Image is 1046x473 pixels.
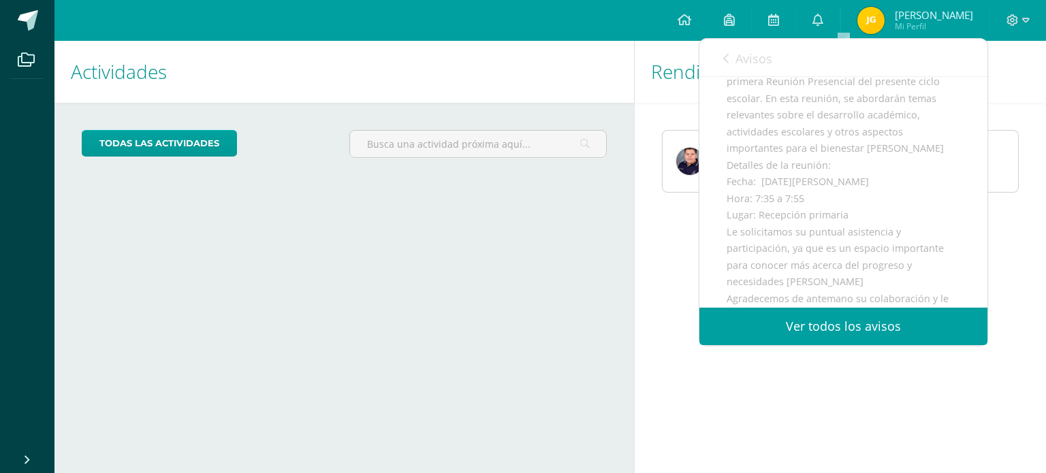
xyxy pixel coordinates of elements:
input: Busca una actividad próxima aquí... [350,131,605,157]
div: Con el objetivo de iniciar un ciclo de comunicación activa entre la institución y las familias, t... [727,24,960,424]
a: todas las Actividades [82,130,237,157]
h1: Actividades [71,41,618,103]
img: b354b5600ecd09a49a229efc04adb805.png [676,148,703,175]
span: [PERSON_NAME] [895,8,973,22]
h1: Rendimiento de mis hijos [651,41,1030,103]
span: Avisos [735,50,772,67]
span: Mi Perfil [895,20,973,32]
a: Ver todos los avisos [699,308,987,345]
img: ba5670b0ac089d55e80bbbec2ed414ac.png [857,7,885,34]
